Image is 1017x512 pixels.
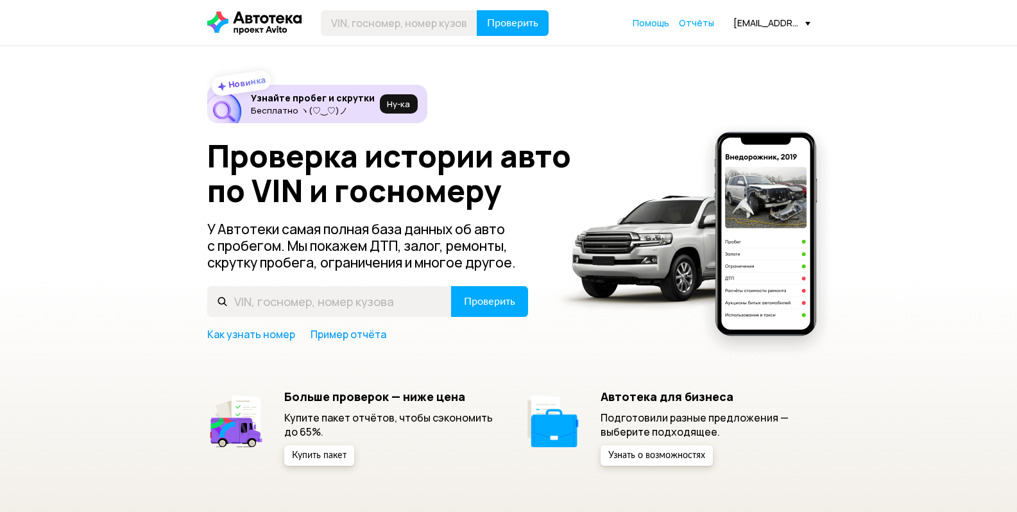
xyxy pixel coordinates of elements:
[321,10,477,36] input: VIN, госномер, номер кузова
[292,451,346,460] span: Купить пакет
[608,451,705,460] span: Узнать о возможностях
[387,99,410,109] span: Ну‑ка
[601,389,810,404] h5: Автотека для бизнеса
[251,92,375,104] h6: Узнайте пробег и скрутки
[601,411,810,439] p: Подготовили разные предложения — выберите подходящее.
[207,221,529,271] p: У Автотеки самая полная база данных об авто с пробегом. Мы покажем ДТП, залог, ремонты, скрутку п...
[284,445,354,466] button: Купить пакет
[284,389,494,404] h5: Больше проверок — ниже цена
[679,17,714,29] span: Отчёты
[207,327,295,341] a: Как узнать номер
[679,17,714,30] a: Отчёты
[633,17,669,30] a: Помощь
[227,74,266,90] strong: Новинка
[601,445,713,466] button: Узнать о возможностях
[284,411,494,439] p: Купите пакет отчётов, чтобы сэкономить до 65%.
[633,17,669,29] span: Помощь
[487,18,538,28] span: Проверить
[207,139,590,208] h1: Проверка истории авто по VIN и госномеру
[311,327,386,341] a: Пример отчёта
[451,286,528,317] button: Проверить
[464,296,515,307] span: Проверить
[477,10,549,36] button: Проверить
[251,105,375,115] p: Бесплатно ヽ(♡‿♡)ノ
[733,17,810,29] div: [EMAIL_ADDRESS][DOMAIN_NAME]
[207,286,452,317] input: VIN, госномер, номер кузова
